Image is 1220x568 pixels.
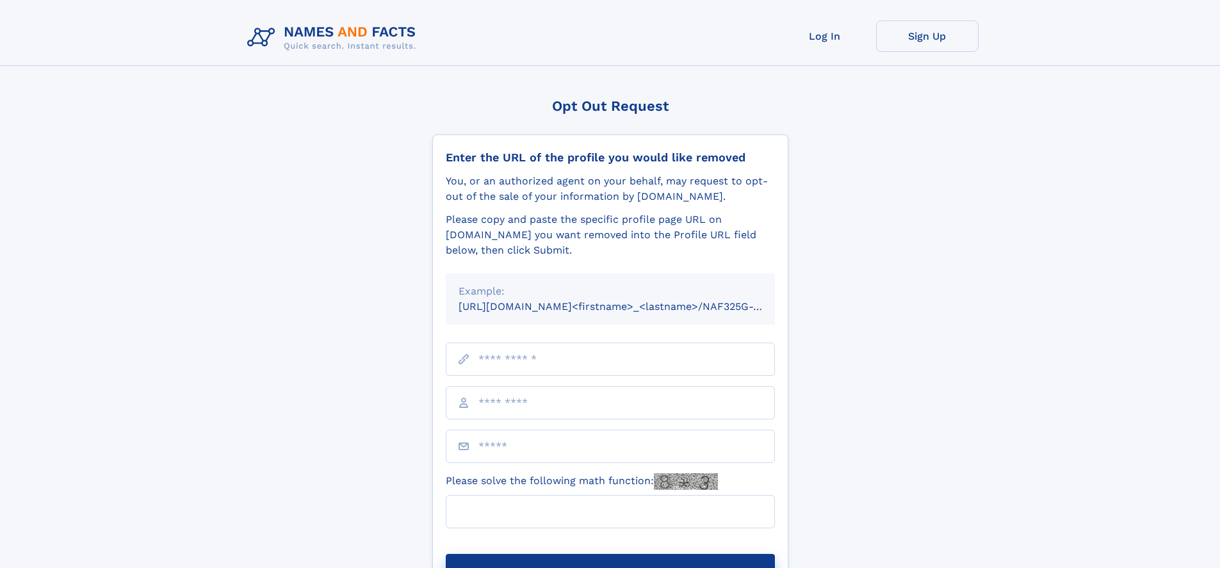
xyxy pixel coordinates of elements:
[446,174,775,204] div: You, or an authorized agent on your behalf, may request to opt-out of the sale of your informatio...
[446,473,718,490] label: Please solve the following math function:
[459,300,799,312] small: [URL][DOMAIN_NAME]<firstname>_<lastname>/NAF325G-xxxxxxxx
[459,284,762,299] div: Example:
[446,150,775,165] div: Enter the URL of the profile you would like removed
[876,20,979,52] a: Sign Up
[242,20,427,55] img: Logo Names and Facts
[774,20,876,52] a: Log In
[446,212,775,258] div: Please copy and paste the specific profile page URL on [DOMAIN_NAME] you want removed into the Pr...
[432,98,788,114] div: Opt Out Request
